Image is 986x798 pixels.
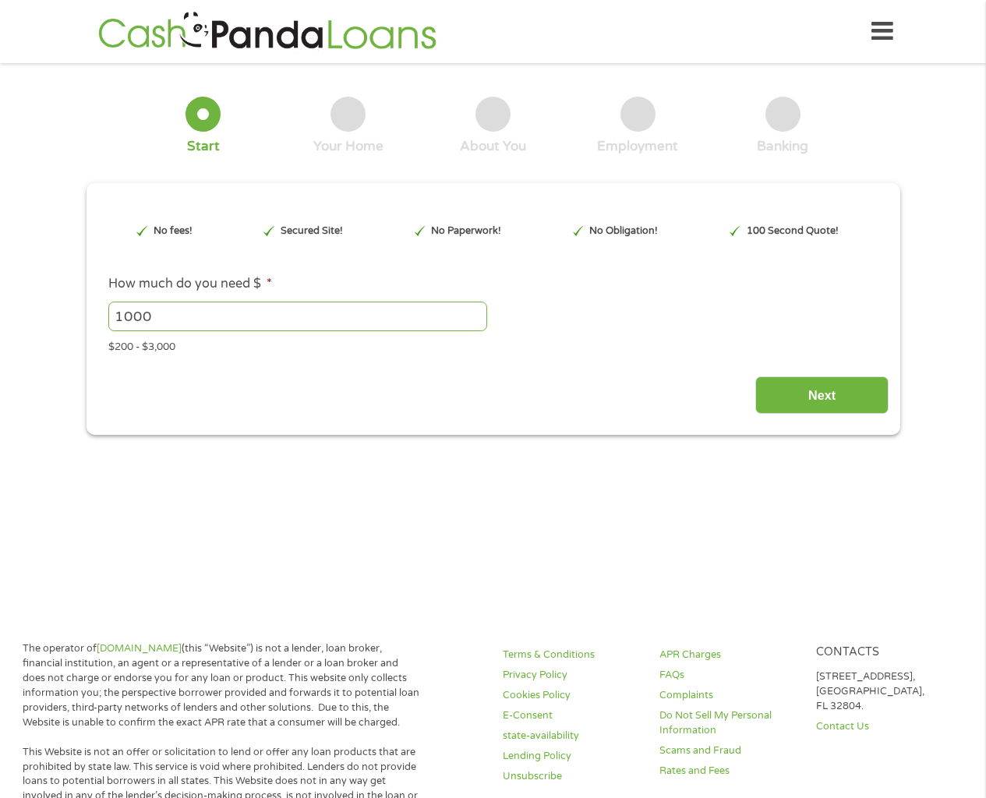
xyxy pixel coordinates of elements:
[755,376,889,415] input: Next
[108,276,272,292] label: How much do you need $
[747,224,839,238] p: 100 Second Quote!
[503,648,641,662] a: Terms & Conditions
[503,769,641,784] a: Unsubscribe
[816,645,954,660] h4: Contacts
[187,138,220,155] div: Start
[659,688,797,703] a: Complaints
[503,729,641,743] a: state-availability
[313,138,383,155] div: Your Home
[94,9,441,54] img: GetLoanNow Logo
[816,719,954,734] a: Contact Us
[154,224,193,238] p: No fees!
[281,224,343,238] p: Secured Site!
[757,138,808,155] div: Banking
[659,743,797,758] a: Scams and Fraud
[597,138,678,155] div: Employment
[503,688,641,703] a: Cookies Policy
[659,648,797,662] a: APR Charges
[23,641,423,729] p: The operator of (this “Website”) is not a lender, loan broker, financial institution, an agent or...
[503,668,641,683] a: Privacy Policy
[816,669,954,714] p: [STREET_ADDRESS], [GEOGRAPHIC_DATA], FL 32804.
[503,708,641,723] a: E-Consent
[460,138,526,155] div: About You
[659,668,797,683] a: FAQs
[431,224,501,238] p: No Paperwork!
[589,224,658,238] p: No Obligation!
[108,334,877,355] div: $200 - $3,000
[659,708,797,738] a: Do Not Sell My Personal Information
[503,749,641,764] a: Lending Policy
[97,642,182,655] a: [DOMAIN_NAME]
[659,764,797,779] a: Rates and Fees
